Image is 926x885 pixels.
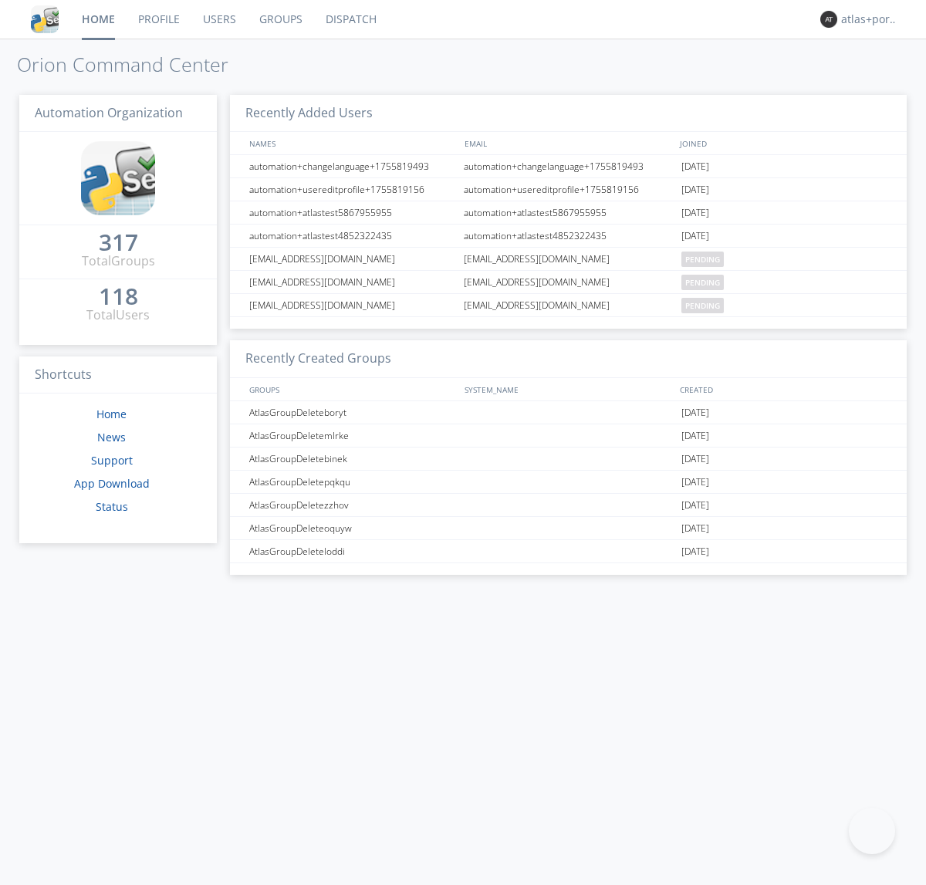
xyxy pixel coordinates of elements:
[96,499,128,514] a: Status
[681,201,709,225] span: [DATE]
[99,289,138,304] div: 118
[460,225,678,247] div: automation+atlastest4852322435
[81,141,155,215] img: cddb5a64eb264b2086981ab96f4c1ba7
[245,225,459,247] div: automation+atlastest4852322435
[96,407,127,421] a: Home
[460,294,678,316] div: [EMAIL_ADDRESS][DOMAIN_NAME]
[82,252,155,270] div: Total Groups
[99,289,138,306] a: 118
[97,430,126,444] a: News
[460,155,678,177] div: automation+changelanguage+1755819493
[681,252,724,267] span: pending
[681,401,709,424] span: [DATE]
[820,11,837,28] img: 373638.png
[681,178,709,201] span: [DATE]
[230,424,907,448] a: AtlasGroupDeletemlrke[DATE]
[74,476,150,491] a: App Download
[460,178,678,201] div: automation+usereditprofile+1755819156
[245,201,459,224] div: automation+atlastest5867955955
[245,271,459,293] div: [EMAIL_ADDRESS][DOMAIN_NAME]
[230,271,907,294] a: [EMAIL_ADDRESS][DOMAIN_NAME][EMAIL_ADDRESS][DOMAIN_NAME]pending
[230,401,907,424] a: AtlasGroupDeleteboryt[DATE]
[230,248,907,271] a: [EMAIL_ADDRESS][DOMAIN_NAME][EMAIL_ADDRESS][DOMAIN_NAME]pending
[245,378,457,400] div: GROUPS
[841,12,899,27] div: atlas+portuguese0001
[245,248,459,270] div: [EMAIL_ADDRESS][DOMAIN_NAME]
[245,448,459,470] div: AtlasGroupDeletebinek
[230,95,907,133] h3: Recently Added Users
[230,494,907,517] a: AtlasGroupDeletezzhov[DATE]
[230,471,907,494] a: AtlasGroupDeletepqkqu[DATE]
[681,448,709,471] span: [DATE]
[681,275,724,290] span: pending
[230,294,907,317] a: [EMAIL_ADDRESS][DOMAIN_NAME][EMAIL_ADDRESS][DOMAIN_NAME]pending
[230,178,907,201] a: automation+usereditprofile+1755819156automation+usereditprofile+1755819156[DATE]
[245,424,459,447] div: AtlasGroupDeletemlrke
[99,235,138,252] a: 317
[460,201,678,224] div: automation+atlastest5867955955
[676,132,892,154] div: JOINED
[31,5,59,33] img: cddb5a64eb264b2086981ab96f4c1ba7
[461,132,676,154] div: EMAIL
[681,494,709,517] span: [DATE]
[681,225,709,248] span: [DATE]
[676,378,892,400] div: CREATED
[681,517,709,540] span: [DATE]
[230,225,907,248] a: automation+atlastest4852322435automation+atlastest4852322435[DATE]
[460,271,678,293] div: [EMAIL_ADDRESS][DOMAIN_NAME]
[245,540,459,562] div: AtlasGroupDeleteloddi
[245,155,459,177] div: automation+changelanguage+1755819493
[230,340,907,378] h3: Recently Created Groups
[460,248,678,270] div: [EMAIL_ADDRESS][DOMAIN_NAME]
[245,494,459,516] div: AtlasGroupDeletezzhov
[86,306,150,324] div: Total Users
[245,471,459,493] div: AtlasGroupDeletepqkqu
[245,178,459,201] div: automation+usereditprofile+1755819156
[19,356,217,394] h3: Shortcuts
[230,517,907,540] a: AtlasGroupDeleteoquyw[DATE]
[681,155,709,178] span: [DATE]
[230,448,907,471] a: AtlasGroupDeletebinek[DATE]
[35,104,183,121] span: Automation Organization
[681,540,709,563] span: [DATE]
[245,401,459,424] div: AtlasGroupDeleteboryt
[245,132,457,154] div: NAMES
[461,378,676,400] div: SYSTEM_NAME
[849,808,895,854] iframe: Toggle Customer Support
[230,155,907,178] a: automation+changelanguage+1755819493automation+changelanguage+1755819493[DATE]
[681,298,724,313] span: pending
[245,517,459,539] div: AtlasGroupDeleteoquyw
[681,471,709,494] span: [DATE]
[230,201,907,225] a: automation+atlastest5867955955automation+atlastest5867955955[DATE]
[91,453,133,468] a: Support
[681,424,709,448] span: [DATE]
[99,235,138,250] div: 317
[245,294,459,316] div: [EMAIL_ADDRESS][DOMAIN_NAME]
[230,540,907,563] a: AtlasGroupDeleteloddi[DATE]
